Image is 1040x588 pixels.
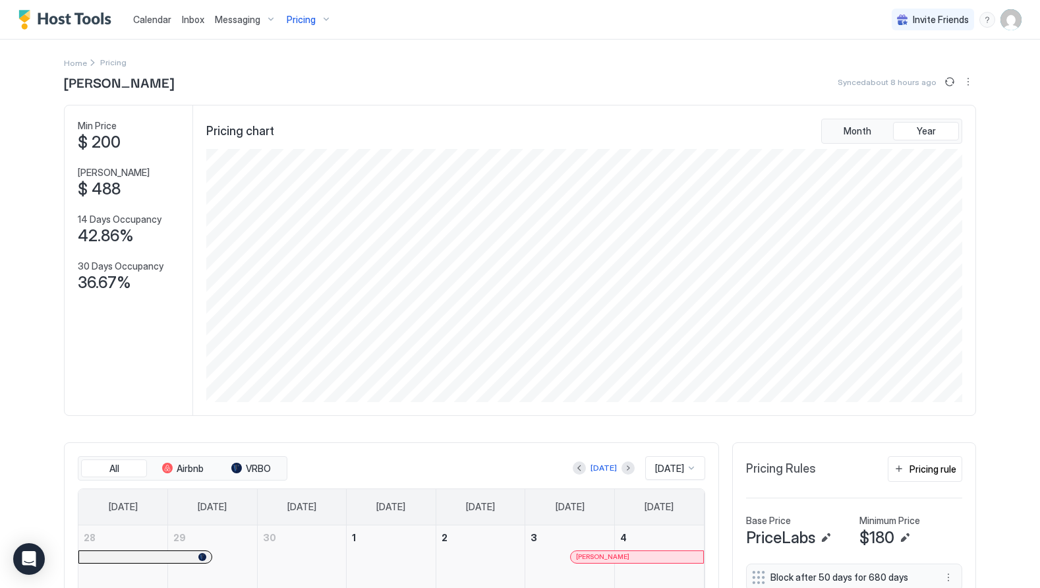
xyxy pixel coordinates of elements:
[215,14,260,26] span: Messaging
[78,167,150,179] span: [PERSON_NAME]
[84,532,96,543] span: 28
[556,501,585,513] span: [DATE]
[888,456,962,482] button: Pricing rule
[838,77,937,87] span: Synced about 8 hours ago
[631,489,687,525] a: Saturday
[64,72,174,92] span: [PERSON_NAME]
[859,515,920,527] span: Minimum Price
[376,501,405,513] span: [DATE]
[168,525,257,550] a: September 29, 2025
[746,515,791,527] span: Base Price
[746,461,816,477] span: Pricing Rules
[576,552,629,561] span: [PERSON_NAME]
[133,13,171,26] a: Calendar
[466,501,495,513] span: [DATE]
[645,501,674,513] span: [DATE]
[109,501,138,513] span: [DATE]
[620,532,627,543] span: 4
[78,120,117,132] span: Min Price
[589,460,619,476] button: [DATE]
[206,124,274,139] span: Pricing chart
[821,119,962,144] div: tab-group
[960,74,976,90] button: More options
[897,530,913,546] button: Edit
[287,501,316,513] span: [DATE]
[844,125,871,137] span: Month
[525,525,614,550] a: October 3, 2025
[917,125,936,137] span: Year
[78,132,121,152] span: $ 200
[78,456,287,481] div: tab-group
[818,530,834,546] button: Edit
[274,489,330,525] a: Tuesday
[78,214,161,225] span: 14 Days Occupancy
[940,570,956,585] button: More options
[96,489,151,525] a: Sunday
[150,459,216,478] button: Airbnb
[133,14,171,25] span: Calendar
[591,462,617,474] div: [DATE]
[78,260,163,272] span: 30 Days Occupancy
[363,489,419,525] a: Wednesday
[78,273,131,293] span: 36.67%
[893,122,959,140] button: Year
[913,14,969,26] span: Invite Friends
[173,532,186,543] span: 29
[13,543,45,575] div: Open Intercom Messenger
[352,532,356,543] span: 1
[218,459,284,478] button: VRBO
[942,74,958,90] button: Sync prices
[621,461,635,475] button: Next month
[436,525,525,550] a: October 2, 2025
[81,459,147,478] button: All
[1000,9,1022,30] div: User profile
[940,570,956,585] div: menu
[979,12,995,28] div: menu
[18,10,117,30] a: Host Tools Logo
[287,14,316,26] span: Pricing
[198,501,227,513] span: [DATE]
[177,463,204,475] span: Airbnb
[78,179,121,199] span: $ 488
[100,57,127,67] span: Breadcrumb
[910,462,956,476] div: Pricing rule
[182,13,204,26] a: Inbox
[824,122,890,140] button: Month
[542,489,598,525] a: Friday
[78,525,167,550] a: September 28, 2025
[258,525,347,550] a: September 30, 2025
[185,489,240,525] a: Monday
[615,525,704,550] a: October 4, 2025
[64,55,87,69] a: Home
[347,525,436,550] a: October 1, 2025
[64,55,87,69] div: Breadcrumb
[453,489,508,525] a: Thursday
[531,532,537,543] span: 3
[859,528,894,548] span: $180
[573,461,586,475] button: Previous month
[109,463,119,475] span: All
[746,528,815,548] span: PriceLabs
[442,532,448,543] span: 2
[770,572,927,583] span: Block after 50 days for 680 days
[78,226,134,246] span: 42.86%
[576,552,698,561] div: [PERSON_NAME]
[263,532,276,543] span: 30
[960,74,976,90] div: menu
[246,463,271,475] span: VRBO
[655,463,684,475] span: [DATE]
[64,58,87,68] span: Home
[182,14,204,25] span: Inbox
